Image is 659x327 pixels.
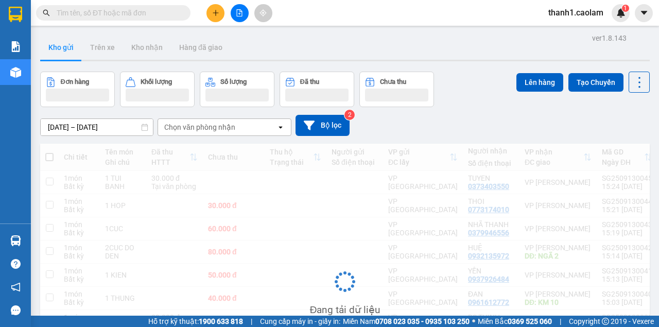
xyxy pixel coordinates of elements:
[592,32,627,44] div: ver 1.8.143
[276,123,285,131] svg: open
[9,7,22,22] img: logo-vxr
[310,302,380,318] div: Đang tải dữ liệu
[40,72,115,107] button: Đơn hàng
[43,9,50,16] span: search
[508,317,552,325] strong: 0369 525 060
[123,35,171,60] button: Kho nhận
[231,4,249,22] button: file-add
[82,35,123,60] button: Trên xe
[635,4,653,22] button: caret-down
[478,316,552,327] span: Miền Bắc
[602,318,609,325] span: copyright
[259,9,267,16] span: aim
[148,316,243,327] span: Hỗ trợ kỹ thuật:
[568,73,623,92] button: Tạo Chuyến
[622,5,629,12] sup: 1
[472,319,475,323] span: ⚪️
[11,305,21,315] span: message
[120,72,195,107] button: Khối lượng
[220,78,247,85] div: Số lượng
[623,5,627,12] span: 1
[11,282,21,292] span: notification
[344,110,355,120] sup: 2
[380,78,406,85] div: Chưa thu
[41,119,153,135] input: Select a date range.
[251,316,252,327] span: |
[560,316,561,327] span: |
[10,41,21,52] img: solution-icon
[164,122,235,132] div: Chọn văn phòng nhận
[10,235,21,246] img: warehouse-icon
[61,78,89,85] div: Đơn hàng
[280,72,354,107] button: Đã thu
[300,78,319,85] div: Đã thu
[200,72,274,107] button: Số lượng
[540,6,612,19] span: thanh1.caolam
[212,9,219,16] span: plus
[11,259,21,269] span: question-circle
[254,4,272,22] button: aim
[343,316,470,327] span: Miền Nam
[359,72,434,107] button: Chưa thu
[375,317,470,325] strong: 0708 023 035 - 0935 103 250
[260,316,340,327] span: Cung cấp máy in - giấy in:
[199,317,243,325] strong: 1900 633 818
[236,9,243,16] span: file-add
[296,115,350,136] button: Bộ lọc
[206,4,224,22] button: plus
[10,67,21,78] img: warehouse-icon
[40,35,82,60] button: Kho gửi
[516,73,563,92] button: Lên hàng
[141,78,172,85] div: Khối lượng
[57,7,178,19] input: Tìm tên, số ĐT hoặc mã đơn
[639,8,649,18] span: caret-down
[616,8,626,18] img: icon-new-feature
[171,35,231,60] button: Hàng đã giao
